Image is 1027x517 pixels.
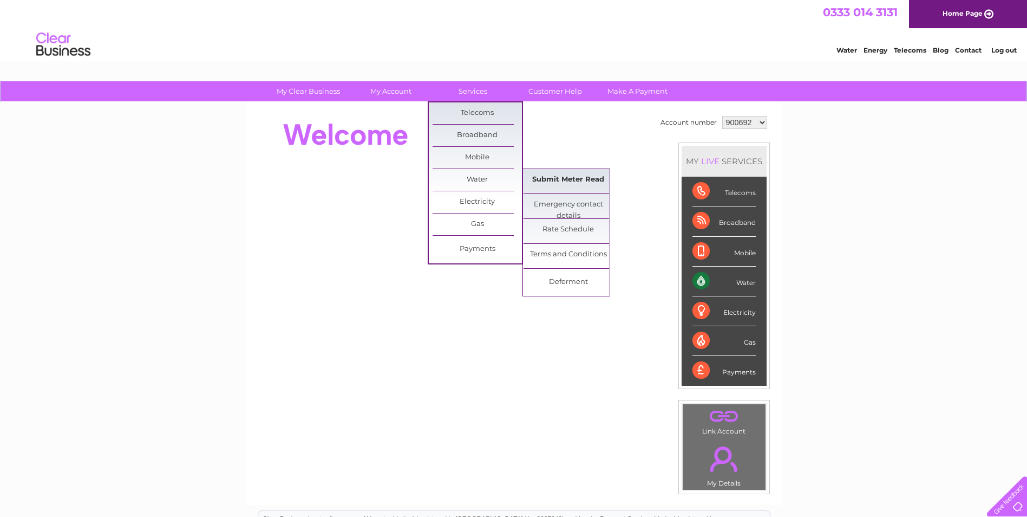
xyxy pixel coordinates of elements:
[692,296,756,326] div: Electricity
[524,194,613,216] a: Emergency contact details
[894,46,926,54] a: Telecoms
[955,46,982,54] a: Contact
[699,156,722,166] div: LIVE
[658,113,719,132] td: Account number
[433,238,522,260] a: Payments
[593,81,682,101] a: Make A Payment
[685,440,763,478] a: .
[823,5,898,19] a: 0333 014 3131
[511,81,600,101] a: Customer Help
[991,46,1017,54] a: Log out
[692,237,756,267] div: Mobile
[933,46,948,54] a: Blog
[682,437,766,490] td: My Details
[524,244,613,266] a: Terms and Conditions
[864,46,887,54] a: Energy
[524,219,613,241] a: Rate Schedule
[433,169,522,191] a: Water
[428,81,518,101] a: Services
[682,146,767,177] div: MY SERVICES
[346,81,435,101] a: My Account
[692,267,756,296] div: Water
[836,46,857,54] a: Water
[36,28,91,61] img: logo.png
[264,81,353,101] a: My Clear Business
[433,214,522,235] a: Gas
[682,404,766,438] td: Link Account
[433,147,522,169] a: Mobile
[524,272,613,293] a: Deferment
[692,177,756,206] div: Telecoms
[692,356,756,385] div: Payments
[258,6,770,53] div: Clear Business is a trading name of Verastar Limited (registered in [GEOGRAPHIC_DATA] No. 3667643...
[685,407,763,426] a: .
[433,125,522,146] a: Broadband
[433,191,522,213] a: Electricity
[692,326,756,356] div: Gas
[433,102,522,124] a: Telecoms
[692,206,756,236] div: Broadband
[524,169,613,191] a: Submit Meter Read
